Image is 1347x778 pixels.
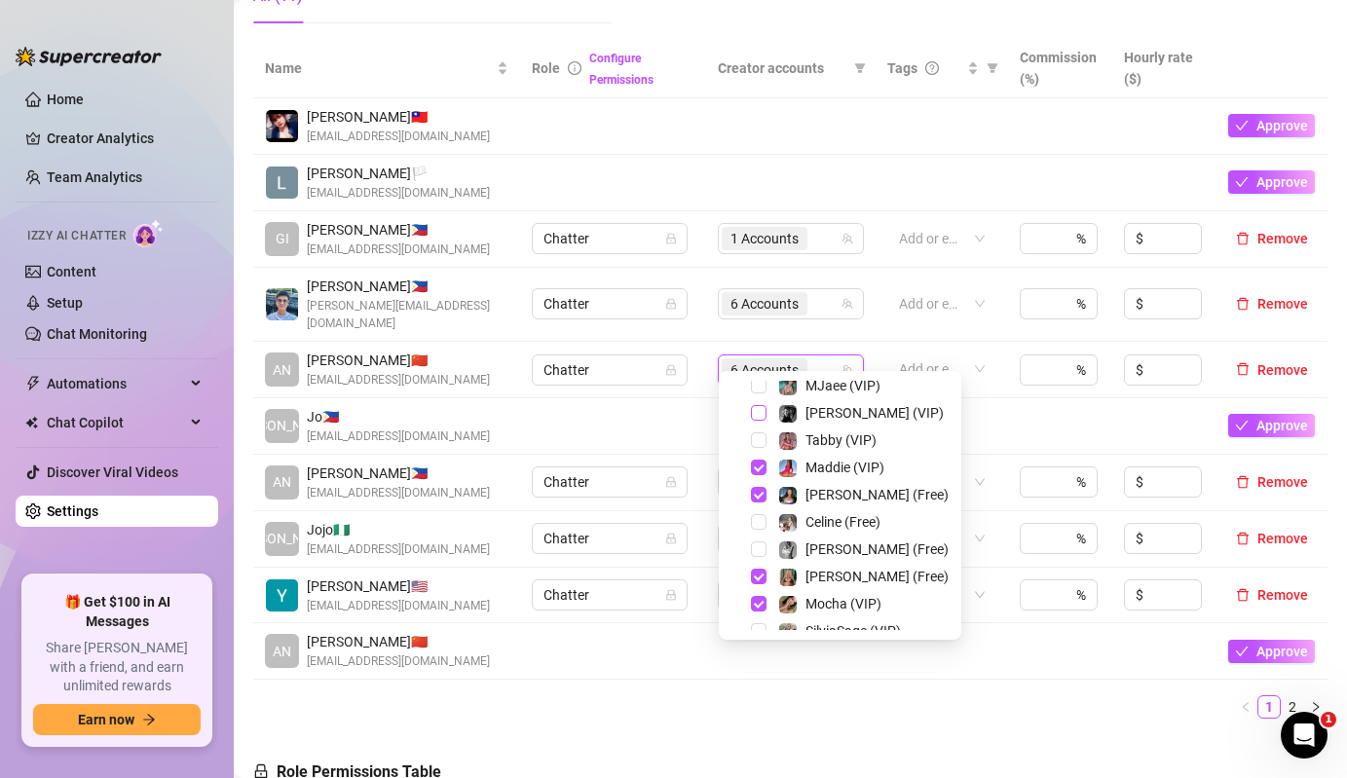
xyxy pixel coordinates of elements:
span: Share [PERSON_NAME] with a friend, and earn unlimited rewards [33,639,201,696]
img: Roxanne renz Rosillas [266,110,298,142]
span: arrow-right [142,713,156,726]
span: check [1235,175,1249,189]
span: Role [532,60,560,76]
span: filter [987,62,998,74]
span: 6 Accounts [722,292,807,315]
img: MJaee (VIP) [779,378,797,395]
span: question-circle [925,61,939,75]
span: Chatter [543,580,676,610]
img: SilviaSage (VIP) [779,623,797,641]
span: Jojo 🇳🇬 [307,519,490,540]
a: Configure Permissions [589,52,654,87]
span: 6 Accounts [722,358,807,382]
span: Select tree node [751,541,767,557]
span: Chatter [543,467,676,497]
span: check [1235,119,1249,132]
span: Chat Copilot [47,407,185,438]
span: 1 [1321,712,1336,727]
a: Team Analytics [47,169,142,185]
img: Ellie (Free) [779,569,797,586]
span: [PERSON_NAME] [230,415,334,436]
span: Mocha (VIP) [805,596,881,611]
span: [PERSON_NAME] (Free) [805,541,949,557]
span: 6 Accounts [730,359,799,381]
li: 1 [1257,695,1281,719]
span: [EMAIL_ADDRESS][DOMAIN_NAME] [307,241,490,259]
span: 🎁 Get $100 in AI Messages [33,593,201,631]
button: left [1234,695,1257,719]
span: Select tree node [751,487,767,502]
span: Remove [1257,296,1308,312]
span: lock [665,589,677,601]
span: Earn now [78,712,134,727]
span: lock [665,298,677,310]
span: [PERSON_NAME][EMAIL_ADDRESS][DOMAIN_NAME] [307,297,508,334]
button: right [1304,695,1328,719]
span: delete [1236,297,1250,311]
span: Name [265,57,493,79]
span: [PERSON_NAME] 🇵🇭 [307,276,508,297]
img: Mocha (VIP) [779,596,797,613]
span: AN [273,641,291,662]
img: Tabby (VIP) [779,432,797,450]
button: Remove [1228,358,1316,382]
span: [EMAIL_ADDRESS][DOMAIN_NAME] [307,184,490,203]
img: Chat Copilot [25,416,38,429]
span: Tags [887,57,917,79]
span: 1 Accounts [722,227,807,250]
span: info-circle [568,61,581,75]
span: lock [665,233,677,244]
iframe: Intercom live chat [1281,712,1328,759]
button: Remove [1228,470,1316,494]
span: Izzy AI Chatter [27,227,126,245]
img: logo-BBDzfeDw.svg [16,47,162,66]
span: [PERSON_NAME] (Free) [805,569,949,584]
span: Select tree node [751,378,767,393]
span: [EMAIL_ADDRESS][DOMAIN_NAME] [307,597,490,615]
span: 6 Accounts [730,293,799,315]
span: filter [854,62,866,74]
span: [PERSON_NAME] 🏳️ [307,163,490,184]
span: right [1310,701,1322,713]
a: Creator Analytics [47,123,203,154]
span: AN [273,359,291,381]
span: delete [1236,532,1250,545]
img: Maddie (VIP) [779,460,797,477]
span: Select tree node [751,569,767,584]
span: Creator accounts [718,57,846,79]
span: GI [276,228,289,249]
span: Approve [1256,418,1308,433]
a: Home [47,92,84,107]
span: Remove [1257,231,1308,246]
span: Chatter [543,355,676,385]
span: delete [1236,588,1250,602]
button: Remove [1228,292,1316,315]
span: AN [273,471,291,493]
li: 2 [1281,695,1304,719]
span: [EMAIL_ADDRESS][DOMAIN_NAME] [307,484,490,502]
span: Remove [1257,531,1308,546]
span: [EMAIL_ADDRESS][DOMAIN_NAME] [307,652,490,671]
span: Select tree node [751,405,767,421]
button: Approve [1228,170,1315,194]
span: Select tree node [751,432,767,448]
th: Name [253,39,520,98]
span: Remove [1257,474,1308,490]
button: Remove [1228,227,1316,250]
a: 1 [1258,696,1280,718]
span: [PERSON_NAME] 🇨🇳 [307,631,490,652]
button: Remove [1228,527,1316,550]
span: [PERSON_NAME] 🇺🇸 [307,575,490,597]
a: Settings [47,503,98,519]
span: 1 Accounts [730,228,799,249]
span: team [842,233,853,244]
span: lock [665,476,677,488]
span: Automations [47,368,185,399]
span: Approve [1256,174,1308,190]
span: Remove [1257,362,1308,378]
li: Previous Page [1234,695,1257,719]
span: delete [1236,362,1250,376]
span: SilviaSage (VIP) [805,623,901,639]
span: check [1235,419,1249,432]
span: MJaee (VIP) [805,378,880,393]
